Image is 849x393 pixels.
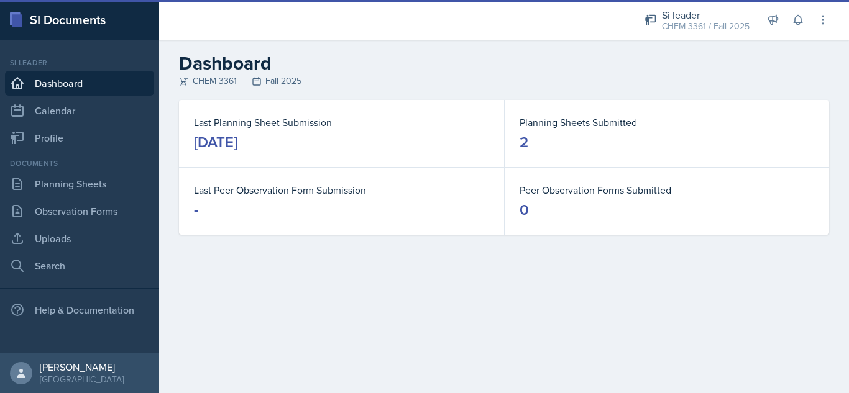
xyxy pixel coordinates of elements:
dt: Planning Sheets Submitted [520,115,814,130]
div: CHEM 3361 / Fall 2025 [662,20,750,33]
a: Uploads [5,226,154,251]
a: Calendar [5,98,154,123]
a: Dashboard [5,71,154,96]
h2: Dashboard [179,52,829,75]
div: Documents [5,158,154,169]
dt: Last Planning Sheet Submission [194,115,489,130]
div: 2 [520,132,528,152]
div: [DATE] [194,132,237,152]
a: Observation Forms [5,199,154,224]
div: [GEOGRAPHIC_DATA] [40,373,124,386]
div: [PERSON_NAME] [40,361,124,373]
dt: Last Peer Observation Form Submission [194,183,489,197]
div: Help & Documentation [5,297,154,322]
a: Profile [5,125,154,150]
div: Si leader [662,7,750,22]
div: - [194,200,198,220]
div: CHEM 3361 Fall 2025 [179,75,829,88]
div: 0 [520,200,529,220]
dt: Peer Observation Forms Submitted [520,183,814,197]
a: Planning Sheets [5,171,154,196]
div: Si leader [5,57,154,68]
a: Search [5,253,154,278]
